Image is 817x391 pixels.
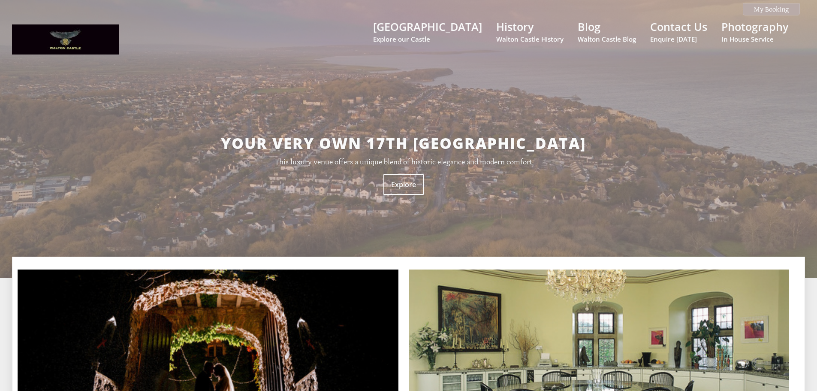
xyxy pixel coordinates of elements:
[90,133,717,153] h2: Your very own 17th [GEOGRAPHIC_DATA]
[383,174,424,195] a: Explore
[743,3,800,15] a: My Booking
[578,19,636,43] a: BlogWalton Castle Blog
[721,19,788,43] a: PhotographyIn House Service
[650,19,707,43] a: Contact UsEnquire [DATE]
[650,35,707,43] small: Enquire [DATE]
[496,35,564,43] small: Walton Castle History
[721,35,788,43] small: In House Service
[496,19,564,43] a: HistoryWalton Castle History
[90,158,717,167] p: This luxury venue offers a unique blend of historic elegance and modern comfort
[578,35,636,43] small: Walton Castle Blog
[373,19,482,43] a: [GEOGRAPHIC_DATA]Explore our Castle
[373,35,482,43] small: Explore our Castle
[12,24,119,55] img: Walton Castle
